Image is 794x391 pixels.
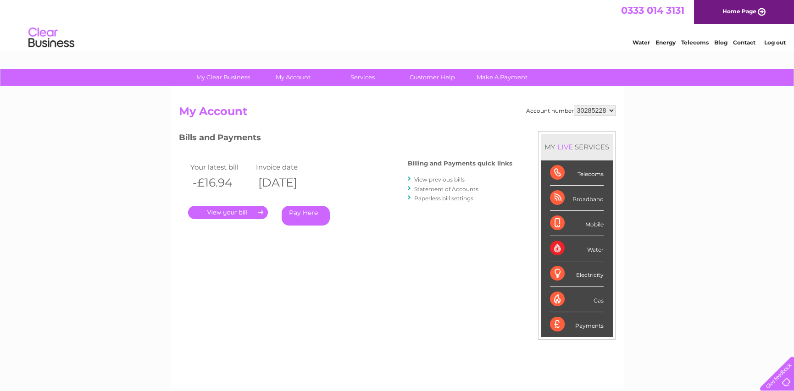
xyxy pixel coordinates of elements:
[555,143,575,151] div: LIVE
[550,236,604,261] div: Water
[394,69,470,86] a: Customer Help
[28,24,75,52] img: logo.png
[733,39,755,46] a: Contact
[550,186,604,211] div: Broadband
[550,160,604,186] div: Telecoms
[254,173,320,192] th: [DATE]
[541,134,613,160] div: MY SERVICES
[185,69,261,86] a: My Clear Business
[550,287,604,312] div: Gas
[179,131,512,147] h3: Bills and Payments
[764,39,785,46] a: Log out
[414,195,473,202] a: Paperless bill settings
[414,186,478,193] a: Statement of Accounts
[254,161,320,173] td: Invoice date
[681,39,709,46] a: Telecoms
[282,206,330,226] a: Pay Here
[714,39,727,46] a: Blog
[408,160,512,167] h4: Billing and Payments quick links
[414,176,465,183] a: View previous bills
[325,69,400,86] a: Services
[550,211,604,236] div: Mobile
[550,312,604,337] div: Payments
[526,105,616,116] div: Account number
[464,69,540,86] a: Make A Payment
[188,161,254,173] td: Your latest bill
[181,5,614,44] div: Clear Business is a trading name of Verastar Limited (registered in [GEOGRAPHIC_DATA] No. 3667643...
[633,39,650,46] a: Water
[188,206,268,219] a: .
[621,5,684,16] a: 0333 014 3131
[255,69,331,86] a: My Account
[179,105,616,122] h2: My Account
[655,39,676,46] a: Energy
[550,261,604,286] div: Electricity
[188,173,254,192] th: -£16.94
